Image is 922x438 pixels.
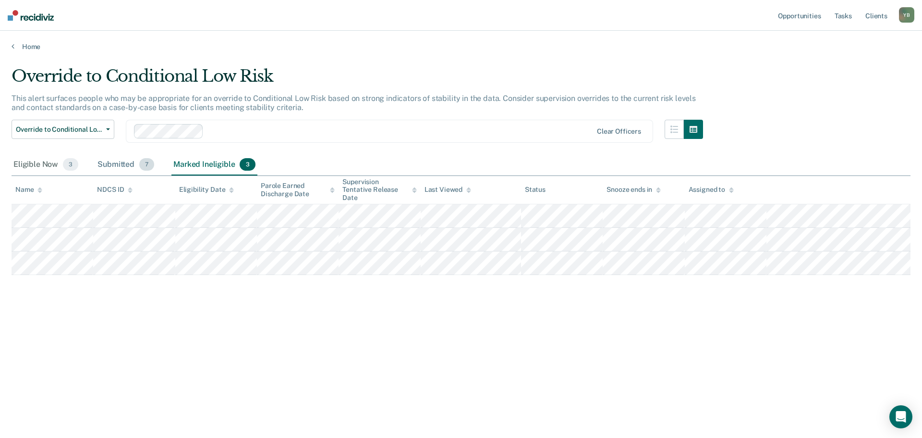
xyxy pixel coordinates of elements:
[12,42,910,51] a: Home
[899,7,914,23] button: YB
[12,66,703,94] div: Override to Conditional Low Risk
[12,154,80,175] div: Eligible Now3
[607,186,661,194] div: Snooze ends in
[240,158,255,171] span: 3
[525,186,546,194] div: Status
[261,182,335,198] div: Parole Earned Discharge Date
[179,186,234,194] div: Eligibility Date
[8,10,54,21] img: Recidiviz
[15,186,42,194] div: Name
[597,127,641,136] div: Clear officers
[342,178,416,202] div: Supervision Tentative Release Date
[97,186,133,194] div: NDCS ID
[171,154,257,175] div: Marked Ineligible3
[689,186,734,194] div: Assigned to
[16,125,102,134] span: Override to Conditional Low Risk
[63,158,78,171] span: 3
[12,120,114,139] button: Override to Conditional Low Risk
[899,7,914,23] div: Y B
[12,94,696,112] p: This alert surfaces people who may be appropriate for an override to Conditional Low Risk based o...
[139,158,154,171] span: 7
[96,154,156,175] div: Submitted7
[425,186,471,194] div: Last Viewed
[889,405,912,428] div: Open Intercom Messenger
